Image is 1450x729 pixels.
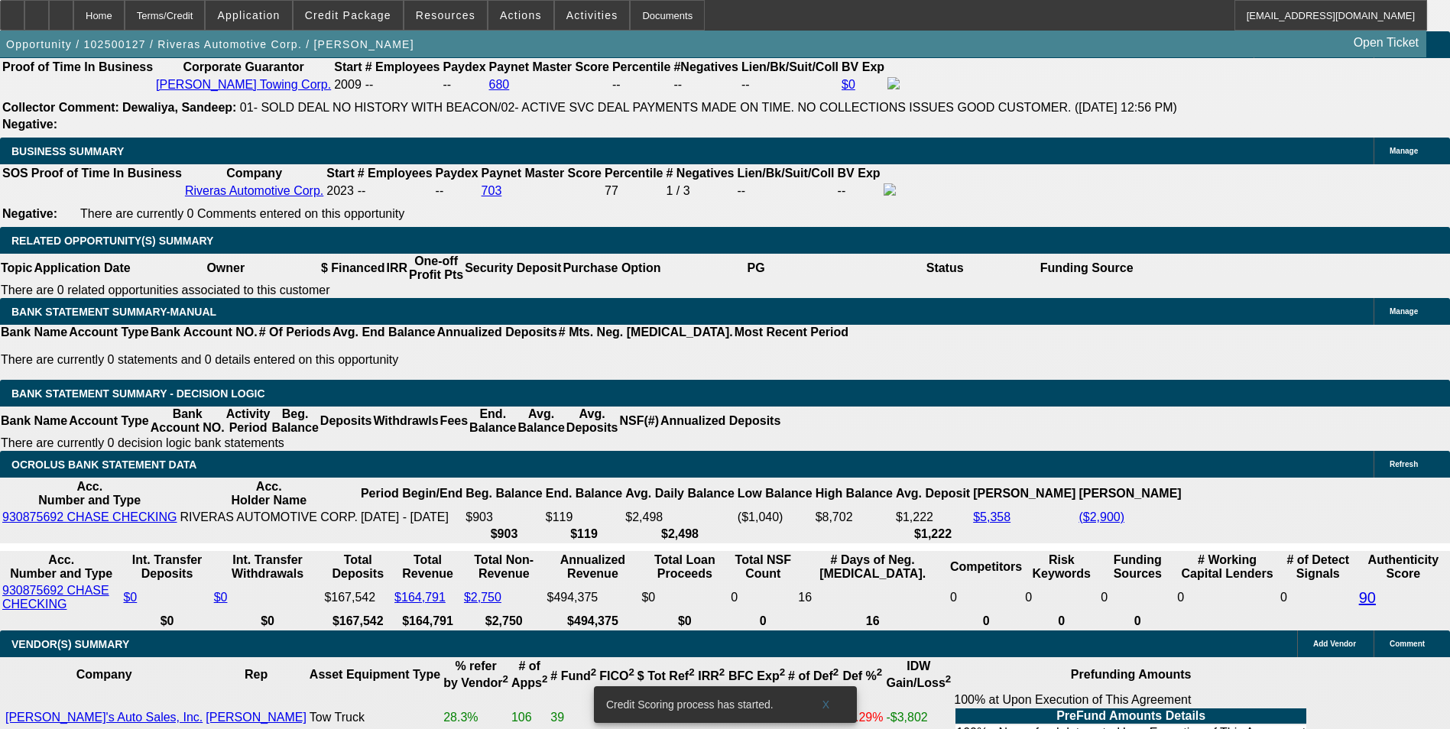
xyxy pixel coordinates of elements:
[1100,614,1175,629] th: 0
[545,526,623,542] th: $119
[214,591,228,604] a: $0
[11,638,129,650] span: VENDOR(S) SUMMARY
[443,659,508,689] b: % refer by Vendor
[815,510,894,525] td: $8,702
[545,479,623,508] th: End. Balance
[1024,552,1098,582] th: Risk Keywords
[245,668,268,681] b: Rep
[5,711,203,724] a: [PERSON_NAME]'s Auto Sales, Inc.
[122,614,211,629] th: $0
[80,207,404,220] span: There are currently 0 Comments entered on this opportunity
[558,325,734,340] th: # Mts. Neg. [MEDICAL_DATA].
[833,666,839,678] sup: 2
[972,479,1076,508] th: [PERSON_NAME]
[1390,147,1418,155] span: Manage
[545,510,623,525] td: $119
[180,510,358,525] td: RIVERAS AUTOMOTIVE CORP.
[310,668,440,681] b: Asset Equipment Type
[464,591,501,604] a: $2,750
[185,184,323,197] a: Riveras Automotive Corp.
[737,479,813,508] th: Low Balance
[416,9,475,21] span: Resources
[11,145,124,157] span: BUSINESS SUMMARY
[68,407,150,436] th: Account Type
[612,78,670,92] div: --
[1071,668,1192,681] b: Prefunding Amounts
[594,686,802,723] div: Credit Scoring process has started.
[566,9,618,21] span: Activities
[741,60,839,73] b: Lien/Bk/Suit/Coll
[150,407,225,436] th: Bank Account NO.
[365,60,440,73] b: # Employees
[326,183,355,199] td: 2023
[131,254,320,283] th: Owner
[320,407,373,436] th: Deposits
[673,78,738,92] div: --
[404,1,487,30] button: Resources
[842,78,855,91] a: $0
[667,167,735,180] b: # Negatives
[271,407,319,436] th: Beg. Balance
[511,659,547,689] b: # of Apps
[1348,30,1425,56] a: Open Ticket
[842,60,884,73] b: BV Exp
[500,9,542,21] span: Actions
[797,583,948,612] td: 16
[226,167,282,180] b: Company
[503,673,508,685] sup: 2
[949,583,1023,612] td: 0
[11,387,265,400] span: Bank Statement Summary - Decision Logic
[1358,552,1448,582] th: Authenticity Score
[2,207,57,220] b: Negative:
[323,552,392,582] th: Total Deposits
[637,669,695,682] b: $ Tot Ref
[641,552,728,582] th: Total Loan Proceeds
[1280,552,1357,582] th: # of Detect Signals
[895,479,971,508] th: Avg. Deposit
[734,325,849,340] th: Most Recent Period
[1177,591,1184,604] span: 0
[1078,479,1182,508] th: [PERSON_NAME]
[1313,640,1356,648] span: Add Vendor
[562,254,661,283] th: Purchase Option
[323,583,392,612] td: $167,542
[599,669,634,682] b: FICO
[1024,614,1098,629] th: 0
[358,167,433,180] b: # Employees
[547,552,640,582] th: Annualized Revenue
[612,60,670,73] b: Percentile
[730,614,796,629] th: 0
[206,1,291,30] button: Application
[618,407,660,436] th: NSF(#)
[698,669,725,682] b: IRR
[436,325,557,340] th: Annualized Deposits
[1390,307,1418,316] span: Manage
[385,254,408,283] th: IRR
[150,325,258,340] th: Bank Account NO.
[797,614,948,629] th: 16
[1024,583,1098,612] td: 0
[482,184,502,197] a: 703
[334,60,362,73] b: Start
[323,614,392,629] th: $167,542
[837,183,881,199] td: --
[736,183,835,199] td: --
[780,666,785,678] sup: 2
[217,9,280,21] span: Application
[547,614,640,629] th: $494,375
[488,1,553,30] button: Actions
[946,673,951,685] sup: 2
[156,78,331,91] a: [PERSON_NAME] Towing Corp.
[294,1,403,30] button: Credit Package
[949,614,1023,629] th: 0
[842,669,882,682] b: Def %
[2,510,177,523] a: 930875692 CHASE CHECKING
[689,666,694,678] sup: 2
[1176,552,1278,582] th: # Working Capital Lenders
[365,76,441,93] td: --
[489,60,609,73] b: Paynet Master Score
[730,583,796,612] td: 0
[566,407,619,436] th: Avg. Deposits
[463,552,545,582] th: Total Non-Revenue
[435,183,479,199] td: --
